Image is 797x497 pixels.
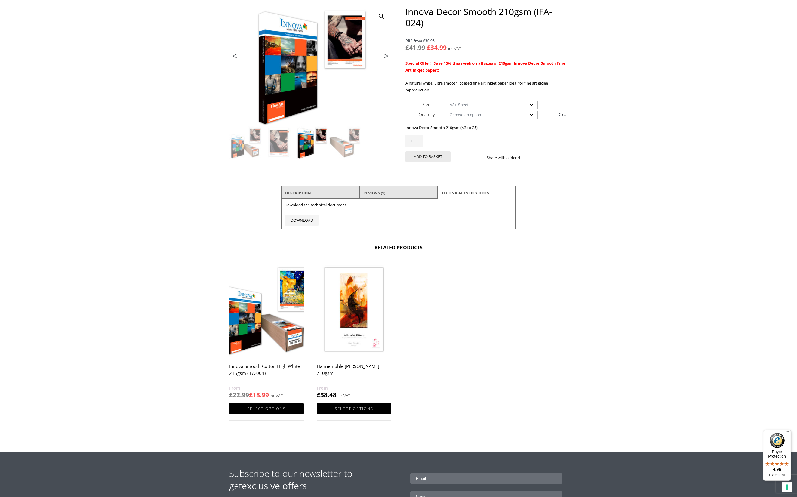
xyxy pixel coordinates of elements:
[285,187,311,198] a: Description
[317,390,320,399] span: £
[229,244,568,254] h2: Related products
[317,263,391,357] img: Hahnemuhle Albrecht Durer 210gsm
[770,433,785,448] img: Trusted Shops Trustmark
[534,155,539,160] img: twitter sharing button
[763,449,791,458] p: Buyer Protection
[229,390,233,399] span: £
[773,467,781,472] span: 4.96
[763,473,791,477] p: Excellent
[423,102,430,107] label: Size
[419,112,435,117] label: Quantity
[763,430,791,481] button: Trusted Shops TrustmarkBuyer Protection4.96Excellent
[285,215,319,226] a: DOWNLOAD
[405,80,568,94] p: A natural white, ultra smooth, coated fine art inkjet paper ideal for fine art giclee reproduction
[317,403,391,414] a: Select options for “Hahnemuhle Albrecht Durer 210gsm”
[405,135,423,147] input: Product quantity
[249,390,253,399] span: £
[263,126,295,159] img: Innova Decor Smooth 210gsm (IFA-024) - Image 2
[317,390,337,399] bdi: 38.48
[329,126,361,159] img: Innova Decor Smooth 210gsm (IFA-024) - Image 4
[487,154,527,161] p: Share with a friend
[229,467,399,492] h2: Subscribe to our newsletter to get
[405,124,568,131] p: Innova Decor Smooth 210gsm (A3+ x 25)
[229,263,304,399] a: Innova Smooth Cotton High White 215gsm (IFA-004) £22.99£18.99
[405,151,451,162] button: Add to basket
[442,187,489,198] a: TECHNICAL INFO & DOCS
[410,473,563,484] input: Email
[229,403,304,414] a: Select options for “Innova Smooth Cotton High White 215gsm (IFA-004)”
[229,390,249,399] bdi: 22.99
[405,6,568,28] h1: Innova Decor Smooth 210gsm (IFA-024)
[427,43,430,52] span: £
[249,390,269,399] bdi: 18.99
[427,43,447,52] bdi: 34.99
[527,155,532,160] img: facebook sharing button
[559,110,568,119] a: Clear options
[229,126,262,159] img: Innova Decor Smooth 210gsm (IFA-024)
[376,11,387,22] a: View full-screen image gallery
[542,155,546,160] img: email sharing button
[229,360,304,384] h2: Innova Smooth Cotton High White 215gsm (IFA-004)
[363,187,385,198] a: Reviews (1)
[784,430,791,437] button: Menu
[782,482,792,492] button: Your consent preferences for tracking technologies
[405,37,568,44] span: RRP from £30.95
[405,43,425,52] bdi: 41.99
[296,126,328,159] img: Innova Decor Smooth 210gsm (IFA-024) - Image 3
[317,263,391,399] a: Hahnemuhle [PERSON_NAME] 210gsm £38.48
[285,202,512,208] p: Download the technical document.
[405,60,565,73] span: Special Offer!! Save 15% this week on all sizes of 210gsm Innova Decor Smooth Fine Art Inkjet pap...
[229,263,304,357] img: Innova Smooth Cotton High White 215gsm (IFA-004)
[405,43,409,52] span: £
[242,480,307,492] strong: exclusive offers
[317,360,391,384] h2: Hahnemuhle [PERSON_NAME] 210gsm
